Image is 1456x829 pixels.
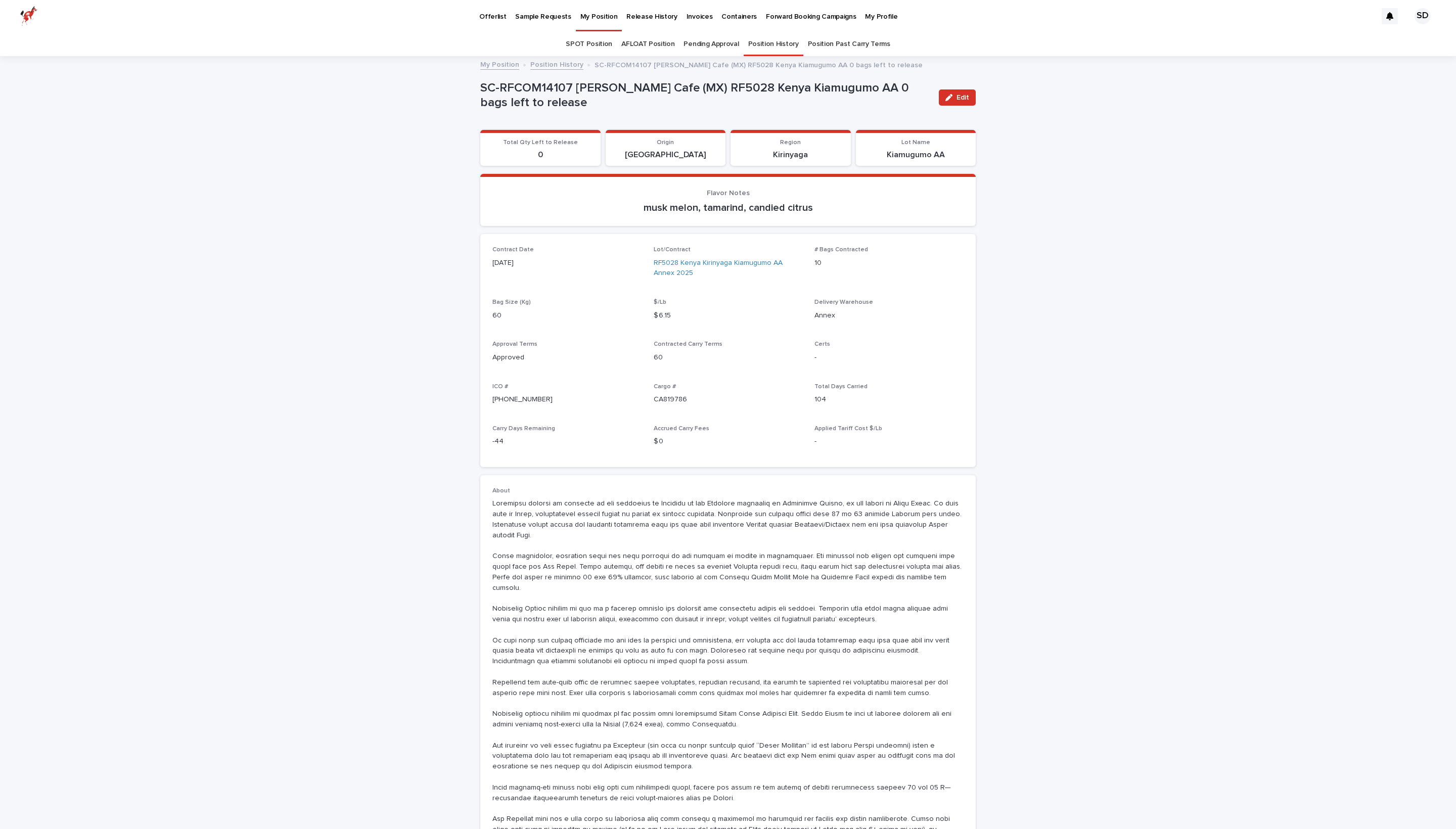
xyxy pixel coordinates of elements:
p: CA819786 [654,394,803,405]
span: Contracted Carry Terms [654,341,722,347]
span: Approval Terms [492,341,537,347]
button: Edit [939,89,976,106]
a: My Position [480,58,519,70]
p: 10 [814,258,964,268]
span: ICO # [492,384,508,390]
span: Certs [814,341,830,347]
a: Position History [748,32,799,56]
p: Kiamugumo AA [862,150,970,160]
p: - [814,436,964,447]
p: -44 [492,436,642,447]
span: Accrued Carry Fees [654,426,709,432]
span: Contract Date [492,247,534,253]
p: [DATE] [492,258,642,268]
p: 60 [492,310,642,321]
p: Annex [814,310,964,321]
span: $/Lb [654,299,666,305]
span: Total Qty Left to Release [503,140,578,146]
p: musk melon, tamarind, candied citrus [492,202,964,214]
a: Position History [530,58,583,70]
div: SD [1415,8,1431,24]
span: Cargo # [654,384,676,390]
p: 104 [814,394,964,405]
p: 60 [654,352,803,363]
p: [GEOGRAPHIC_DATA] [612,150,720,160]
a: RF5028 Kenya Kirinyaga Kiamugumo AA Annex 2025 [654,258,803,279]
span: Applied Tariff Cost $/Lb [814,426,882,432]
p: [PHONE_NUMBER] [492,394,642,405]
span: # Bags Contracted [814,247,868,253]
p: $ 0 [654,436,803,447]
span: Lot Name [901,140,930,146]
span: About [492,488,510,494]
span: Delivery Warehouse [814,299,873,305]
p: - [814,352,964,363]
span: Edit [957,94,969,101]
p: SC-RFCOM14107 [PERSON_NAME] Cafe (MX) RF5028 Kenya Kiamugumo AA 0 bags left to release [595,59,923,70]
span: Carry Days Remaining [492,426,555,432]
img: zttTXibQQrCfv9chImQE [20,6,37,26]
p: Approved [492,352,642,363]
span: Region [780,140,801,146]
span: Lot/Contract [654,247,691,253]
span: Bag Size (Kg) [492,299,531,305]
span: Flavor Notes [707,190,750,197]
p: $ 6.15 [654,310,803,321]
a: Pending Approval [684,32,739,56]
span: Total Days Carried [814,384,868,390]
a: Position Past Carry Terms [808,32,890,56]
p: SC-RFCOM14107 [PERSON_NAME] Cafe (MX) RF5028 Kenya Kiamugumo AA 0 bags left to release [480,81,931,110]
span: Origin [657,140,674,146]
p: 0 [486,150,595,160]
p: Kirinyaga [737,150,845,160]
a: SPOT Position [566,32,612,56]
a: AFLOAT Position [621,32,674,56]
